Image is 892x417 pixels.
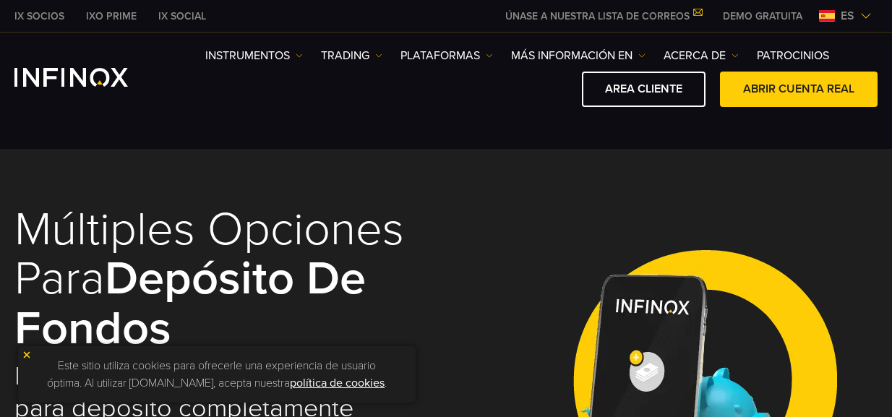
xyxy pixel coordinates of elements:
a: Patrocinios [757,47,829,64]
a: TRADING [321,47,382,64]
a: Instrumentos [205,47,303,64]
a: ACERCA DE [664,47,739,64]
a: política de cookies [290,376,385,390]
a: ÚNASE A NUESTRA LISTA DE CORREOS [494,10,712,22]
a: INFINOX MENU [712,9,813,24]
strong: Depósito de Fondos [14,250,366,356]
a: INFINOX [75,9,147,24]
p: Este sitio utiliza cookies para ofrecerle una experiencia de usuario óptima. Al utilizar [DOMAIN_... [25,353,408,395]
a: ABRIR CUENTA REAL [720,72,878,107]
a: PLATAFORMAS [400,47,493,64]
h1: Múltiples opciones para [14,205,429,353]
a: AREA CLIENTE [582,72,706,107]
a: INFINOX [4,9,75,24]
img: yellow close icon [22,350,32,360]
a: INFINOX [147,9,217,24]
a: INFINOX Logo [14,68,162,87]
a: Más información en [511,47,646,64]
span: es [835,7,860,25]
